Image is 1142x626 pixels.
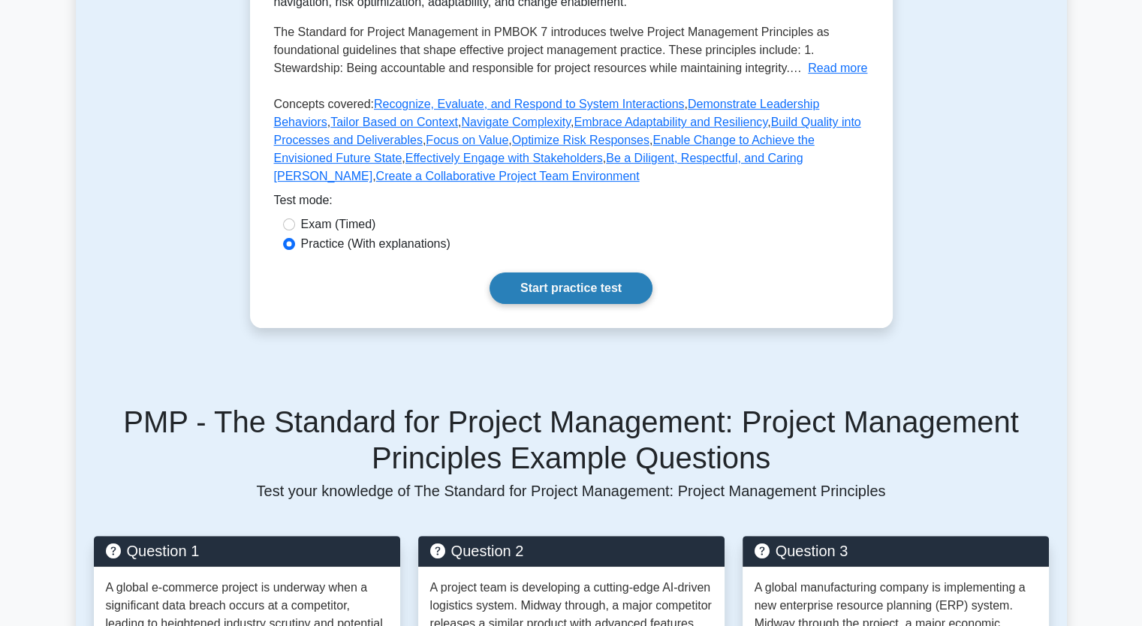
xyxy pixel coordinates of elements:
a: Effectively Engage with Stakeholders [405,152,603,164]
h5: Question 2 [430,542,713,560]
a: Focus on Value [426,134,508,146]
span: The Standard for Project Management in PMBOK 7 introduces twelve Project Management Principles as... [274,26,830,74]
a: Create a Collaborative Project Team Environment [376,170,640,182]
a: Embrace Adaptability and Resiliency [574,116,767,128]
a: Tailor Based on Context [330,116,458,128]
a: Recognize, Evaluate, and Respond to System Interactions [374,98,685,110]
h5: Question 1 [106,542,388,560]
p: Concepts covered: , , , , , , , , , , , [274,95,869,191]
label: Exam (Timed) [301,215,376,233]
a: Start practice test [490,272,652,304]
div: Test mode: [274,191,869,215]
p: Test your knowledge of The Standard for Project Management: Project Management Principles [94,482,1049,500]
a: Demonstrate Leadership Behaviors [274,98,820,128]
a: Navigate Complexity [461,116,571,128]
h5: PMP - The Standard for Project Management: Project Management Principles Example Questions [94,404,1049,476]
button: Read more [808,59,867,77]
h5: Question 3 [755,542,1037,560]
label: Practice (With explanations) [301,235,450,253]
a: Optimize Risk Responses [512,134,649,146]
